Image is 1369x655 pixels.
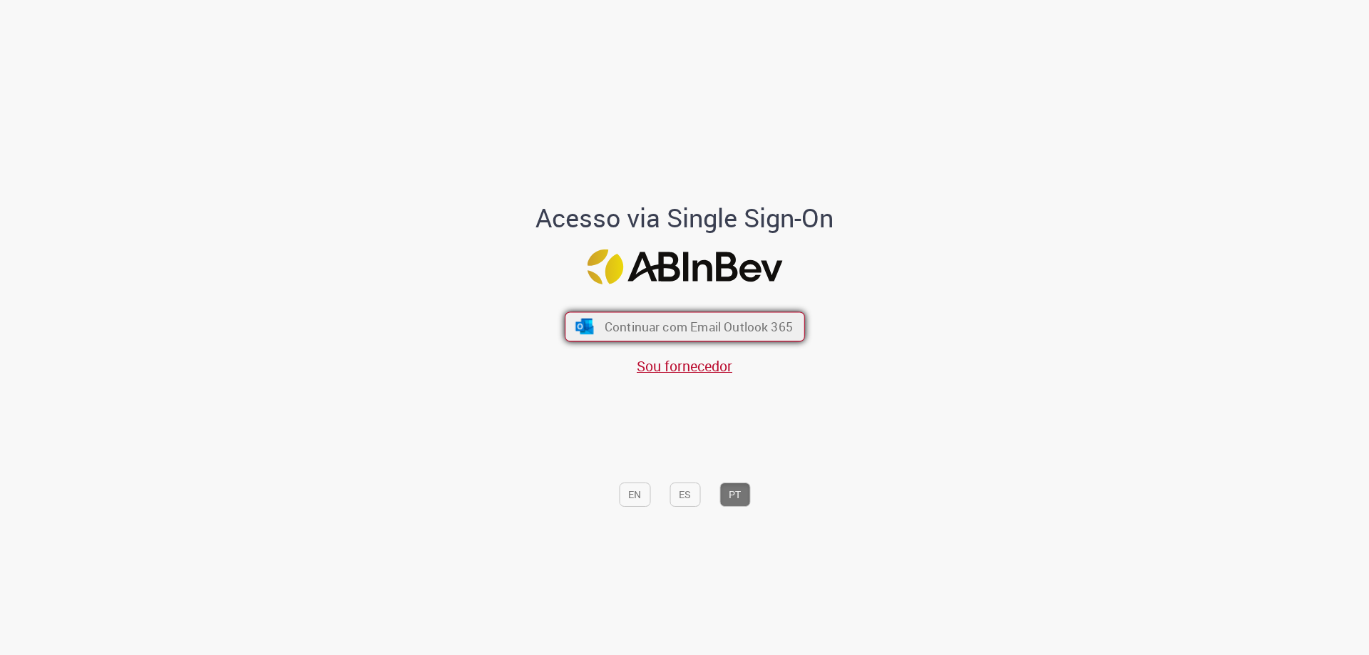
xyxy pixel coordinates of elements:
button: ícone Azure/Microsoft 360 Continuar com Email Outlook 365 [565,312,805,342]
button: ES [670,483,700,507]
button: PT [719,483,750,507]
h1: Acesso via Single Sign-On [487,204,883,232]
img: Logo ABInBev [587,249,782,284]
button: EN [619,483,650,507]
img: ícone Azure/Microsoft 360 [574,319,595,334]
span: Continuar com Email Outlook 365 [604,319,792,335]
a: Sou fornecedor [637,356,732,376]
